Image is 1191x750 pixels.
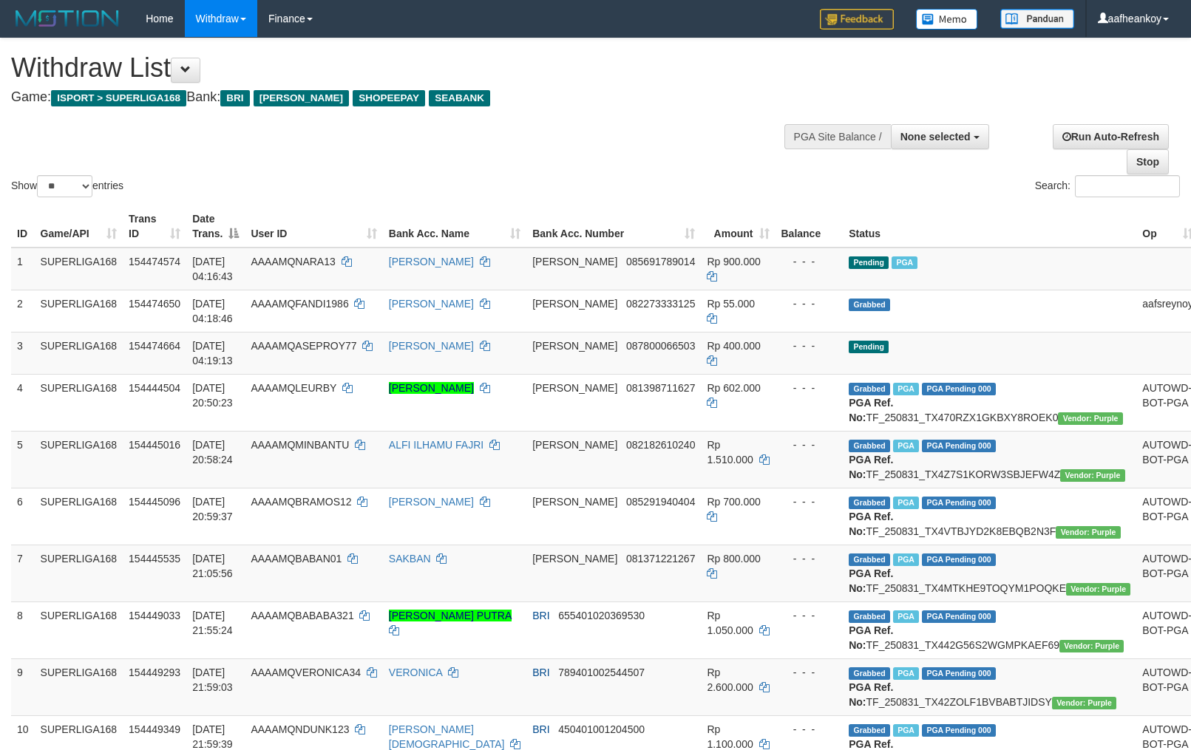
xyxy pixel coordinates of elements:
[843,658,1136,715] td: TF_250831_TX42ZOLF1BVBABTJIDSY
[192,256,233,282] span: [DATE] 04:16:43
[893,440,919,452] span: Marked by aafheankoy
[849,383,890,395] span: Grabbed
[1127,149,1169,174] a: Stop
[11,53,779,83] h1: Withdraw List
[35,488,123,545] td: SUPERLIGA168
[192,382,233,409] span: [DATE] 20:50:23
[558,610,645,621] span: Copy 655401020369530 to clipboard
[35,601,123,658] td: SUPERLIGA168
[429,90,490,106] span: SEABANK
[251,439,349,451] span: AAAAMQMINBANTU
[37,175,92,197] select: Showentries
[707,256,760,267] span: Rp 900.000
[893,383,919,395] span: Marked by aafounsreynich
[1058,412,1122,425] span: Vendor URL: https://trx4.1velocity.biz
[192,496,233,522] span: [DATE] 20:59:37
[626,382,695,394] span: Copy 081398711627 to clipboard
[383,205,526,248] th: Bank Acc. Name: activate to sort column ascending
[251,256,335,267] span: AAAAMQNARA13
[532,340,617,352] span: [PERSON_NAME]
[893,497,919,509] span: Marked by aafheankoy
[1060,469,1124,482] span: Vendor URL: https://trx4.1velocity.biz
[849,511,893,537] b: PGA Ref. No:
[129,298,180,310] span: 154474650
[843,601,1136,658] td: TF_250831_TX442G56S2WGMPKAEF69
[532,610,549,621] span: BRI
[251,610,353,621] span: AAAAMQBABABA321
[707,340,760,352] span: Rp 400.000
[11,248,35,290] td: 1
[11,175,123,197] label: Show entries
[849,624,893,651] b: PGA Ref. No:
[129,382,180,394] span: 154444504
[900,131,971,143] span: None selected
[245,205,382,248] th: User ID: activate to sort column ascending
[11,290,35,332] td: 2
[35,248,123,290] td: SUPERLIGA168
[51,90,186,106] span: ISPORT > SUPERLIGA168
[707,496,760,508] span: Rp 700.000
[11,205,35,248] th: ID
[707,723,753,750] span: Rp 1.100.000
[129,496,180,508] span: 154445096
[251,553,342,565] span: AAAAMQBABAN01
[192,340,233,367] span: [DATE] 04:19:13
[11,545,35,601] td: 7
[1000,9,1074,29] img: panduan.png
[893,724,919,737] span: Marked by aafheankoy
[781,551,838,566] div: - - -
[626,256,695,267] span: Copy 085691789014 to clipboard
[129,723,180,735] span: 154449349
[707,382,760,394] span: Rp 602.000
[849,610,890,623] span: Grabbed
[922,383,996,395] span: PGA Pending
[389,439,483,451] a: ALFI ILHAMU FAJRI
[707,439,753,466] span: Rp 1.510.000
[849,681,893,708] b: PGA Ref. No:
[1053,124,1169,149] a: Run Auto-Refresh
[192,723,233,750] span: [DATE] 21:59:39
[186,205,245,248] th: Date Trans.: activate to sort column descending
[192,439,233,466] span: [DATE] 20:58:24
[251,298,348,310] span: AAAAMQFANDI1986
[843,205,1136,248] th: Status
[701,205,775,248] th: Amount: activate to sort column ascending
[626,340,695,352] span: Copy 087800066503 to clipboard
[849,299,890,311] span: Grabbed
[35,205,123,248] th: Game/API: activate to sort column ascending
[532,439,617,451] span: [PERSON_NAME]
[781,665,838,680] div: - - -
[849,440,890,452] span: Grabbed
[11,90,779,105] h4: Game: Bank:
[129,667,180,678] span: 154449293
[129,256,180,267] span: 154474574
[192,667,233,693] span: [DATE] 21:59:03
[820,9,894,30] img: Feedback.jpg
[192,298,233,324] span: [DATE] 04:18:46
[849,553,890,566] span: Grabbed
[781,381,838,395] div: - - -
[251,723,349,735] span: AAAAMQNDUNK123
[849,724,890,737] span: Grabbed
[532,553,617,565] span: [PERSON_NAME]
[781,437,838,452] div: - - -
[922,440,996,452] span: PGA Pending
[389,723,505,750] a: [PERSON_NAME][DEMOGRAPHIC_DATA]
[893,667,919,680] span: Marked by aafheankoy
[11,431,35,488] td: 5
[35,374,123,431] td: SUPERLIGA168
[849,497,890,509] span: Grabbed
[1059,640,1124,652] span: Vendor URL: https://trx4.1velocity.biz
[849,454,893,480] b: PGA Ref. No:
[707,667,753,693] span: Rp 2.600.000
[389,382,474,394] a: [PERSON_NAME]
[626,553,695,565] span: Copy 081371221267 to clipboard
[707,610,753,636] span: Rp 1.050.000
[891,124,989,149] button: None selected
[35,290,123,332] td: SUPERLIGA168
[251,667,361,678] span: AAAAMQVERONICA34
[843,545,1136,601] td: TF_250831_TX4MTKHE9TOQYM1POQKE
[1052,697,1116,709] span: Vendor URL: https://trx4.1velocity.biz
[1035,175,1180,197] label: Search:
[1066,583,1130,596] span: Vendor URL: https://trx4.1velocity.biz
